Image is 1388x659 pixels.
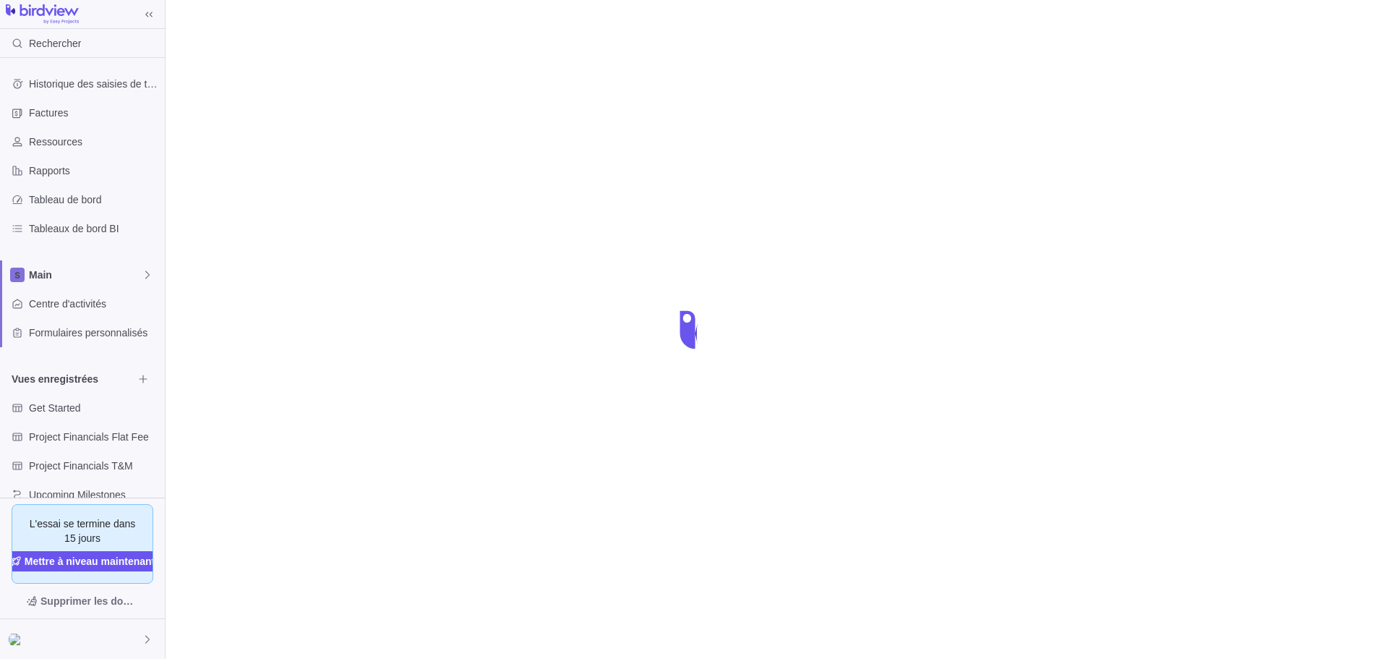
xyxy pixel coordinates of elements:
span: Main [29,268,142,282]
span: L'essai se termine dans 15 jours [24,516,141,545]
a: Mettre à niveau maintenant [4,551,161,571]
img: logo [6,4,79,25]
span: Ressources [29,135,159,149]
span: Upcoming Milestones [29,488,159,502]
span: Rechercher [29,36,81,51]
span: Vues enregistrées [12,372,133,386]
span: Centre d'activités [29,297,159,311]
span: Supprimer les données d'exemple [40,592,139,610]
span: Mettre à niveau maintenant [25,554,155,569]
span: Formulaires personnalisés [29,326,159,340]
div: Marianne Ducharme [9,631,26,648]
span: Tableau de bord [29,192,159,207]
img: Show [9,634,26,645]
span: Project Financials Flat Fee [29,430,159,444]
span: Rapports [29,163,159,178]
span: Get Started [29,401,159,415]
span: Historique des saisies de temps [29,77,159,91]
span: Factures [29,106,159,120]
span: Project Financials T&M [29,459,159,473]
div: loading [665,301,723,359]
span: Tableaux de bord BI [29,221,159,236]
span: Supprimer les données d'exemple [12,590,153,613]
span: Parcourir les vues [133,369,153,389]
